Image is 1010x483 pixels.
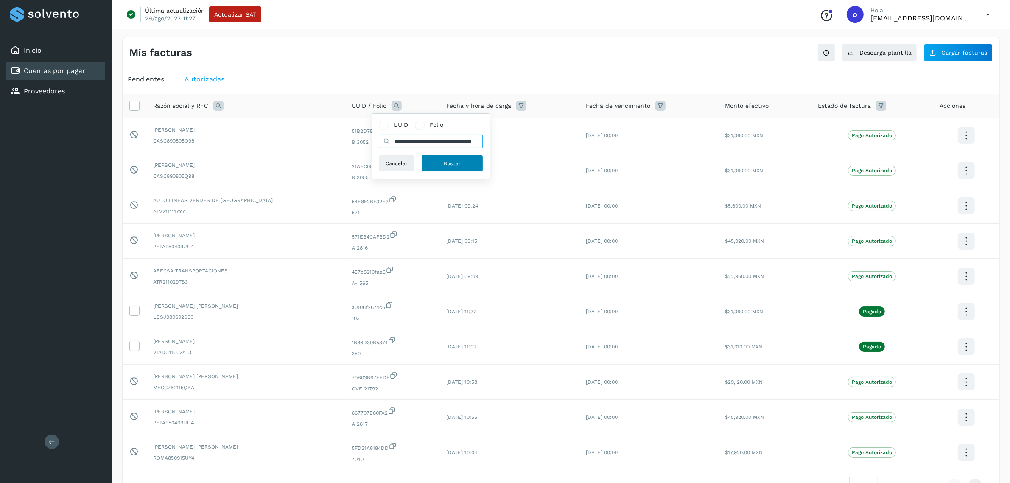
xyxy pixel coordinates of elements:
[352,160,433,170] span: 21AEC05C1B3B
[6,41,105,60] div: Inicio
[153,337,338,345] span: [PERSON_NAME]
[586,414,618,420] span: [DATE] 00:00
[870,7,972,14] p: Hola,
[941,50,987,56] span: Cargar facturas
[145,7,205,14] p: Última actualización
[940,101,966,110] span: Acciones
[586,203,618,209] span: [DATE] 00:00
[153,101,208,110] span: Razón social y RFC
[153,208,338,215] span: ALV2111117Y7
[145,14,196,22] p: 29/ago/2023 11:27
[352,315,433,322] span: 1031
[153,243,338,250] span: PEPA950409UU4
[725,132,763,138] span: $31,360.00 MXN
[153,267,338,275] span: AEECSA TRANSPORTACIONES
[129,47,192,59] h4: Mis facturas
[185,75,224,83] span: Autorizadas
[352,442,433,452] span: 5FD31A8184DD
[352,455,433,463] span: 7040
[153,172,338,180] span: CASC890805Q98
[24,87,65,95] a: Proveedores
[586,101,650,110] span: Fecha de vencimiento
[153,278,338,286] span: ATR211029TS3
[352,350,433,357] span: 350
[725,168,763,174] span: $31,360.00 MXN
[852,414,892,420] p: Pago Autorizado
[725,309,763,315] span: $31,360.00 MXN
[352,138,433,146] span: B 3052
[352,371,433,382] span: 79B03B67EFDF
[725,379,763,385] span: $29,120.00 MXN
[725,273,764,279] span: $22,960.00 MXN
[842,44,917,62] button: Descarga plantilla
[586,379,618,385] span: [DATE] 00:00
[852,132,892,138] p: Pago Autorizado
[725,101,769,110] span: Monto efectivo
[852,379,892,385] p: Pago Autorizado
[586,132,618,138] span: [DATE] 00:00
[446,449,477,455] span: [DATE] 10:04
[153,408,338,416] span: [PERSON_NAME]
[352,266,433,276] span: 457c8210fae3
[153,161,338,169] span: [PERSON_NAME]
[852,168,892,174] p: Pago Autorizado
[153,373,338,380] span: [PERSON_NAME] [PERSON_NAME]
[446,203,478,209] span: [DATE] 09:24
[153,232,338,239] span: [PERSON_NAME]
[852,273,892,279] p: Pago Autorizado
[352,407,433,417] span: 867707B80FA2
[725,344,762,350] span: $31,010.00 MXN
[586,168,618,174] span: [DATE] 00:00
[24,46,42,54] a: Inicio
[863,344,881,350] p: Pagado
[725,449,763,455] span: $17,920.00 MXN
[586,309,618,315] span: [DATE] 00:00
[153,454,338,462] span: ROMA850915UY4
[153,384,338,391] span: MECC760115QKA
[725,414,764,420] span: $45,920.00 MXN
[586,449,618,455] span: [DATE] 00:00
[852,238,892,244] p: Pago Autorizado
[446,238,477,244] span: [DATE] 09:15
[352,336,433,346] span: 1B86D30B5374
[446,273,478,279] span: [DATE] 09:09
[870,14,972,22] p: orlando@rfllogistics.com.mx
[209,6,261,22] button: Actualizar SAT
[153,137,338,145] span: CASC890805Q98
[214,11,256,17] span: Actualizar SAT
[586,273,618,279] span: [DATE] 00:00
[586,344,618,350] span: [DATE] 00:00
[153,419,338,427] span: PEPA950409UU4
[446,379,477,385] span: [DATE] 10:58
[153,348,338,356] span: VIAD041002AT3
[446,414,477,420] span: [DATE] 10:55
[446,101,511,110] span: Fecha y hora de carga
[24,67,85,75] a: Cuentas por pagar
[352,195,433,205] span: 54E8F2BF32E3
[924,44,993,62] button: Cargar facturas
[446,344,476,350] span: [DATE] 11:02
[352,174,433,181] span: B 3055
[352,101,386,110] span: UUID / Folio
[352,125,433,135] span: 51B2D7B08FD5
[352,385,433,393] span: GVE 21792
[863,309,881,315] p: Pagado
[852,449,892,455] p: Pago Autorizado
[852,203,892,209] p: Pago Autorizado
[352,420,433,428] span: A 2817
[153,197,338,204] span: AUTO LINEAS VERDES DE [GEOGRAPHIC_DATA]
[352,230,433,241] span: 571EB4CAFBD2
[153,313,338,321] span: LOSJ980602S30
[725,238,764,244] span: $45,920.00 MXN
[859,50,912,56] span: Descarga plantilla
[446,309,476,315] span: [DATE] 11:32
[352,301,433,311] span: a0106f2674c6
[352,209,433,216] span: 571
[6,82,105,101] div: Proveedores
[352,279,433,287] span: A- 565
[352,244,433,252] span: A 2816
[153,443,338,451] span: [PERSON_NAME] [PERSON_NAME]
[153,126,338,134] span: [PERSON_NAME]
[153,302,338,310] span: [PERSON_NAME] [PERSON_NAME]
